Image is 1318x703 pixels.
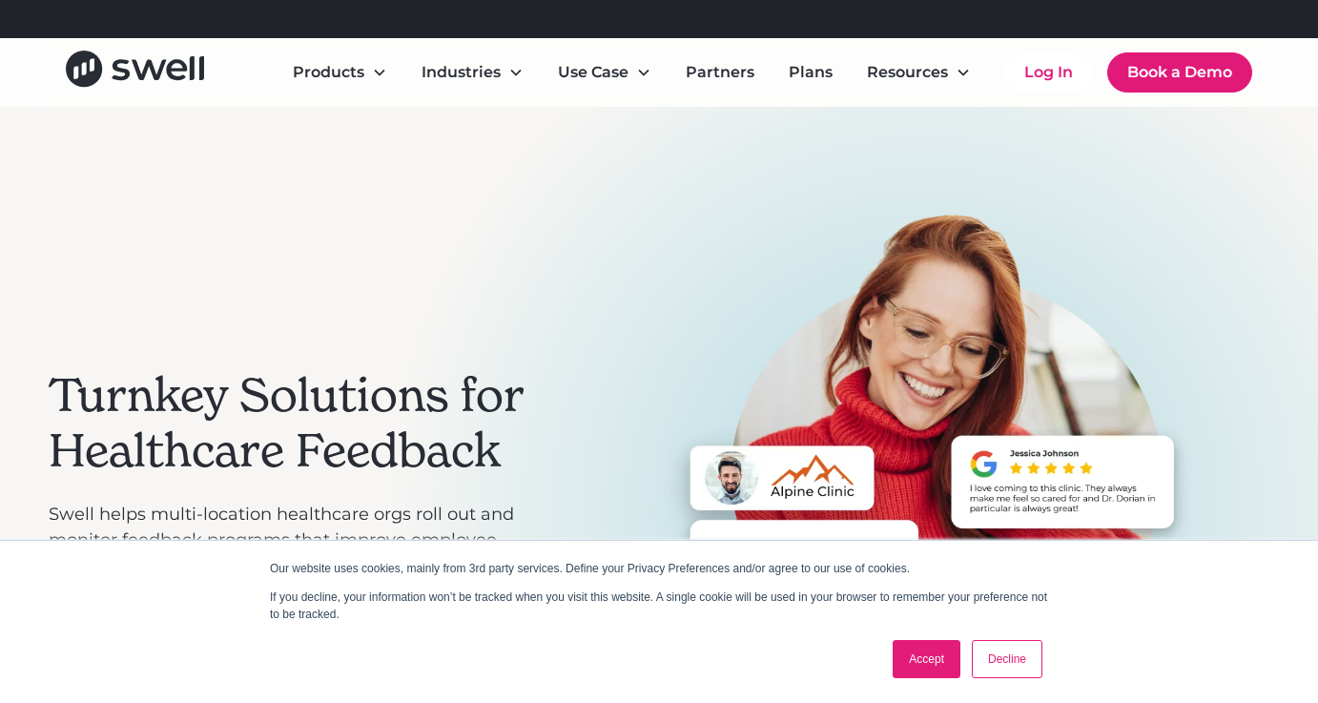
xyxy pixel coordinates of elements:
[1005,53,1092,92] a: Log In
[66,51,204,93] a: home
[1107,52,1252,93] a: Book a Demo
[972,640,1042,678] a: Decline
[558,61,628,84] div: Use Case
[422,61,501,84] div: Industries
[278,53,402,92] div: Products
[867,61,948,84] div: Resources
[270,589,1048,623] p: If you decline, your information won’t be tracked when you visit this website. A single cookie wi...
[543,53,667,92] div: Use Case
[270,560,1048,577] p: Our website uses cookies, mainly from 3rd party services. Define your Privacy Preferences and/or ...
[670,53,770,92] a: Partners
[293,61,364,84] div: Products
[49,502,564,579] p: Swell helps multi-location healthcare orgs roll out and monitor feedback programs that improve em...
[406,53,539,92] div: Industries
[773,53,848,92] a: Plans
[893,640,960,678] a: Accept
[49,368,564,478] h2: Turnkey Solutions for Healthcare Feedback
[852,53,986,92] div: Resources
